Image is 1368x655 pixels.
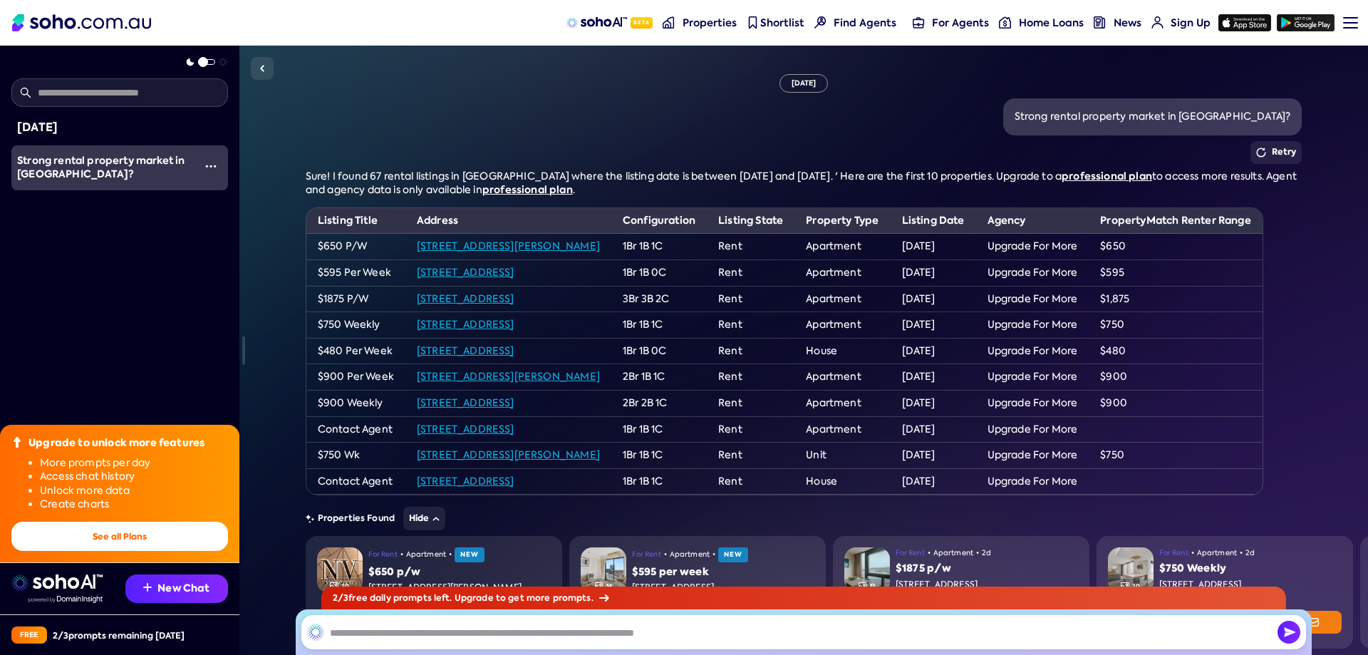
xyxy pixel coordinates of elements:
[891,312,976,339] td: [DATE]
[976,286,1089,312] td: Upgrade For More
[1094,16,1106,29] img: news-nav icon
[683,16,737,30] span: Properties
[307,624,324,641] img: SohoAI logo black
[1089,443,1262,469] td: $750
[814,16,826,29] img: Find agents icon
[40,497,228,512] li: Create charts
[1019,16,1084,30] span: Home Loans
[17,118,222,137] div: [DATE]
[1159,579,1342,591] div: [STREET_ADDRESS]
[976,364,1089,391] td: Upgrade For More
[794,443,890,469] td: Unit
[417,266,514,279] a: [STREET_ADDRESS]
[976,338,1089,364] td: Upgrade For More
[794,416,890,443] td: Apartment
[663,16,675,29] img: properties-nav icon
[1089,208,1262,234] th: PropertyMatch Renter Range
[611,364,707,391] td: 2Br 1B 1C
[40,470,228,484] li: Access chat history
[611,338,707,364] td: 1Br 1B 0C
[891,208,976,234] th: Listing Date
[306,390,405,416] td: $900 Weekly
[406,549,446,560] span: Apartment
[794,338,890,364] td: House
[611,416,707,443] td: 1Br 1B 1C
[417,423,514,435] a: [STREET_ADDRESS]
[306,208,405,234] th: Listing Title
[1256,148,1266,158] img: Retry icon
[306,312,405,339] td: $750 Weekly
[611,312,707,339] td: 1Br 1B 1C
[760,16,804,30] span: Shortlist
[1089,312,1262,339] td: $750
[417,475,514,488] a: [STREET_ADDRESS]
[834,16,896,30] span: Find Agents
[891,259,976,286] td: [DATE]
[341,582,349,590] span: 20
[891,364,976,391] td: [DATE]
[306,416,405,443] td: Contact Agent
[1089,286,1262,312] td: $1,875
[417,396,514,409] a: [STREET_ADDRESS]
[611,443,707,469] td: 1Br 1B 1C
[306,286,405,312] td: $1875 P/W
[368,582,551,594] div: [STREET_ADDRESS][PERSON_NAME]
[976,312,1089,339] td: Upgrade For More
[976,234,1089,260] td: Upgrade For More
[306,170,1062,182] span: Sure! I found 67 rental listings in [GEOGRAPHIC_DATA] where the listing date is between [DATE] an...
[11,522,228,551] button: See all Plans
[417,318,514,331] a: [STREET_ADDRESS]
[400,549,403,560] span: •
[569,536,826,649] a: PropertyGallery Icon14For Rent•Apartment•NEW$595 per week[STREET_ADDRESS]1Bedrooms1BathroomsCarsp...
[1171,16,1211,30] span: Sign Up
[306,234,405,260] td: $650 P/W
[933,547,973,559] span: Apartment
[707,443,794,469] td: Rent
[707,286,794,312] td: Rent
[794,312,890,339] td: Apartment
[844,547,890,593] img: Property
[306,364,405,391] td: $900 Per Week
[794,390,890,416] td: Apartment
[611,286,707,312] td: 3Br 3B 2C
[28,436,204,450] div: Upgrade to unlock more features
[891,443,976,469] td: [DATE]
[707,390,794,416] td: Rent
[1151,16,1164,29] img: for-agents-nav icon
[611,390,707,416] td: 2Br 2B 1C
[1159,562,1342,576] div: $750 Weekly
[595,582,603,590] img: Gallery Icon
[632,549,661,560] span: For Rent
[611,468,707,495] td: 1Br 1B 1C
[254,60,271,77] img: Sidebar toggle icon
[747,16,759,29] img: shortlist-nav icon
[306,338,405,364] td: $480 Per Week
[449,549,452,560] span: •
[976,390,1089,416] td: Upgrade For More
[482,182,573,197] a: professional plan
[707,234,794,260] td: Rent
[1114,16,1141,30] span: News
[611,208,707,234] th: Configuration
[306,443,405,469] td: $750 Wk
[1277,14,1335,31] img: google-play icon
[1015,110,1291,124] div: Strong rental property market in [GEOGRAPHIC_DATA]?
[891,234,976,260] td: [DATE]
[632,565,814,579] div: $595 per week
[1278,621,1300,644] button: Send
[707,208,794,234] th: Listing State
[1191,547,1194,559] span: •
[330,582,338,590] img: Gallery Icon
[28,596,103,603] img: Data provided by Domain Insight
[794,208,890,234] th: Property Type
[870,582,876,590] span: 13
[707,259,794,286] td: Rent
[928,547,931,559] span: •
[707,338,794,364] td: Rent
[417,448,600,461] a: [STREET_ADDRESS][PERSON_NAME]
[794,259,890,286] td: Apartment
[976,208,1089,234] th: Agency
[611,259,707,286] td: 1Br 1B 0C
[306,468,405,495] td: Contact Agent
[718,547,748,562] span: NEW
